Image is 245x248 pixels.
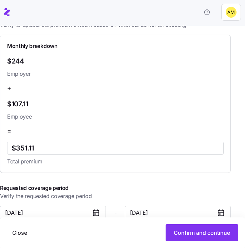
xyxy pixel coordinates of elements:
button: Confirm and continue [166,224,238,241]
span: Monthly breakdown [7,42,58,50]
span: Employer [7,70,39,78]
span: - [114,209,117,217]
span: Confirm and continue [174,229,230,237]
img: dfaaf2f2725e97d5ef9e82b99e83f4d7 [226,7,237,18]
span: Employee [7,112,224,121]
span: = [7,126,11,136]
span: Close [12,229,27,237]
span: $107.11 [7,99,224,110]
button: Close [7,224,33,241]
button: [DATE] [125,206,231,219]
span: + [7,83,11,93]
span: $244 [7,56,39,67]
span: Total premium [7,157,224,166]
